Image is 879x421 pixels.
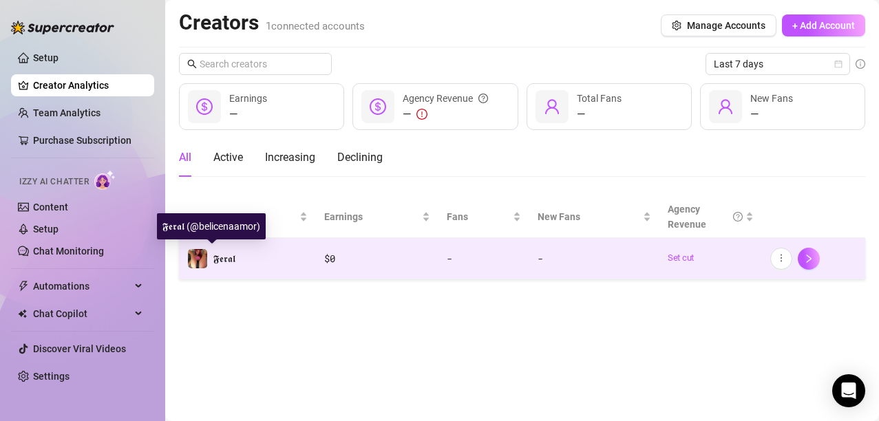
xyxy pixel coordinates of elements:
[750,106,793,122] div: —
[776,253,786,263] span: more
[834,60,843,68] span: calendar
[447,251,521,266] div: -
[33,135,131,146] a: Purchase Subscription
[18,309,27,319] img: Chat Copilot
[544,98,560,115] span: user
[33,224,59,235] a: Setup
[33,107,100,118] a: Team Analytics
[213,149,243,166] div: Active
[324,209,419,224] span: Earnings
[187,59,197,69] span: search
[266,20,365,32] span: 1 connected accounts
[187,209,297,224] span: Name
[324,251,430,266] div: $ 0
[11,21,114,34] img: logo-BBDzfeDw.svg
[668,202,743,232] div: Agency Revenue
[717,98,734,115] span: user
[33,52,59,63] a: Setup
[478,91,488,106] span: question-circle
[33,246,104,257] a: Chat Monitoring
[370,98,386,115] span: dollar-circle
[403,91,488,106] div: Agency Revenue
[438,196,529,238] th: Fans
[316,196,438,238] th: Earnings
[798,248,820,270] button: right
[33,371,70,382] a: Settings
[229,106,267,122] div: —
[229,93,267,104] span: Earnings
[733,202,743,232] span: question-circle
[33,74,143,96] a: Creator Analytics
[538,251,651,266] div: -
[714,54,842,74] span: Last 7 days
[792,20,855,31] span: + Add Account
[19,175,89,188] span: Izzy AI Chatter
[213,253,235,264] span: 𝕱𝖊𝖗𝖆𝖑
[200,56,313,72] input: Search creators
[196,98,213,115] span: dollar-circle
[804,254,814,263] span: right
[832,374,865,407] div: Open Intercom Messenger
[179,196,316,238] th: Name
[538,209,640,224] span: New Fans
[18,281,29,292] span: thunderbolt
[337,149,383,166] div: Declining
[529,196,659,238] th: New Fans
[188,249,207,268] img: 𝕱𝖊𝖗𝖆𝖑
[661,14,776,36] button: Manage Accounts
[179,149,191,166] div: All
[856,59,865,69] span: info-circle
[403,106,488,122] div: —
[33,202,68,213] a: Content
[33,343,126,354] a: Discover Viral Videos
[577,93,622,104] span: Total Fans
[782,14,865,36] button: + Add Account
[265,149,315,166] div: Increasing
[33,275,131,297] span: Automations
[750,93,793,104] span: New Fans
[94,170,116,190] img: AI Chatter
[668,251,754,265] a: Set cut
[672,21,681,30] span: setting
[416,109,427,120] span: exclamation-circle
[157,213,266,239] div: 𝕱𝖊𝖗𝖆𝖑 (@belicenaamor)
[447,209,510,224] span: Fans
[33,303,131,325] span: Chat Copilot
[179,10,365,36] h2: Creators
[577,106,622,122] div: —
[687,20,765,31] span: Manage Accounts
